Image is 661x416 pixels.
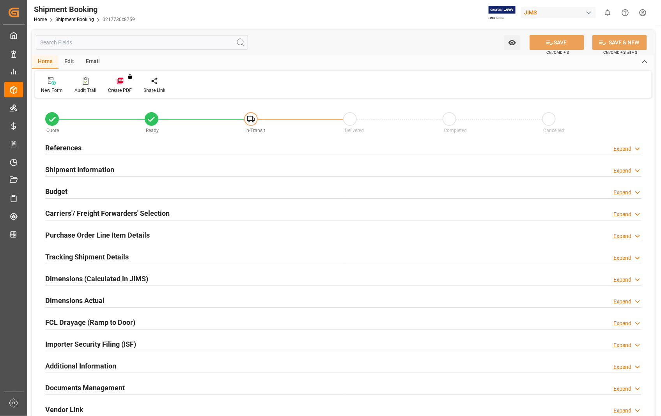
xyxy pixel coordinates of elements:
[146,128,159,133] span: Ready
[36,35,248,50] input: Search Fields
[55,17,94,22] a: Shipment Booking
[613,363,632,371] div: Expand
[613,341,632,349] div: Expand
[80,55,106,69] div: Email
[45,143,82,153] h2: References
[45,317,135,328] h2: FCL Drayage (Ramp to Door)
[45,295,105,306] h2: Dimensions Actual
[504,35,520,50] button: open menu
[245,128,265,133] span: In-Transit
[613,145,632,153] div: Expand
[613,319,632,328] div: Expand
[599,4,617,21] button: show 0 new notifications
[58,55,80,69] div: Edit
[603,49,638,55] span: Ctrl/CMD + Shift + S
[74,87,96,94] div: Audit Trail
[47,128,59,133] span: Quote
[613,254,632,262] div: Expand
[45,383,125,393] h2: Documents Management
[34,17,47,22] a: Home
[45,186,67,197] h2: Budget
[45,361,116,371] h2: Additional Information
[521,7,596,18] div: JIMS
[613,232,632,240] div: Expand
[613,298,632,306] div: Expand
[144,87,165,94] div: Share Link
[444,128,467,133] span: Completed
[613,210,632,219] div: Expand
[613,189,632,197] div: Expand
[613,276,632,284] div: Expand
[345,128,364,133] span: Delivered
[32,55,58,69] div: Home
[45,273,148,284] h2: Dimensions (Calculated in JIMS)
[45,164,114,175] h2: Shipment Information
[613,385,632,393] div: Expand
[41,87,63,94] div: New Form
[521,5,599,20] button: JIMS
[45,208,170,219] h2: Carriers'/ Freight Forwarders' Selection
[45,252,129,262] h2: Tracking Shipment Details
[592,35,647,50] button: SAVE & NEW
[546,49,569,55] span: Ctrl/CMD + S
[34,4,135,15] div: Shipment Booking
[613,167,632,175] div: Expand
[489,6,516,19] img: Exertis%20JAM%20-%20Email%20Logo.jpg_1722504956.jpg
[45,404,83,415] h2: Vendor Link
[544,128,564,133] span: Cancelled
[530,35,584,50] button: SAVE
[617,4,634,21] button: Help Center
[45,339,136,349] h2: Importer Security Filing (ISF)
[613,407,632,415] div: Expand
[45,230,150,240] h2: Purchase Order Line Item Details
